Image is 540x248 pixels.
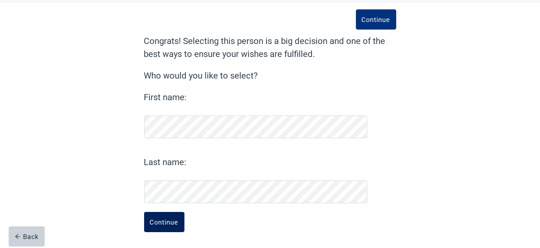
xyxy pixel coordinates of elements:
span: arrow-left [15,234,21,239]
label: First name: [144,91,367,104]
button: Continue [144,212,184,232]
label: Who would you like to select? [144,69,396,82]
button: arrow-leftBack [9,226,45,247]
div: Back [15,233,39,240]
div: Continue [150,218,179,226]
button: Continue [356,9,396,30]
label: Last name: [144,156,367,169]
label: Congrats! Selecting this person is a big decision and one of the best ways to ensure your wishes ... [144,35,396,61]
div: Continue [362,16,391,23]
